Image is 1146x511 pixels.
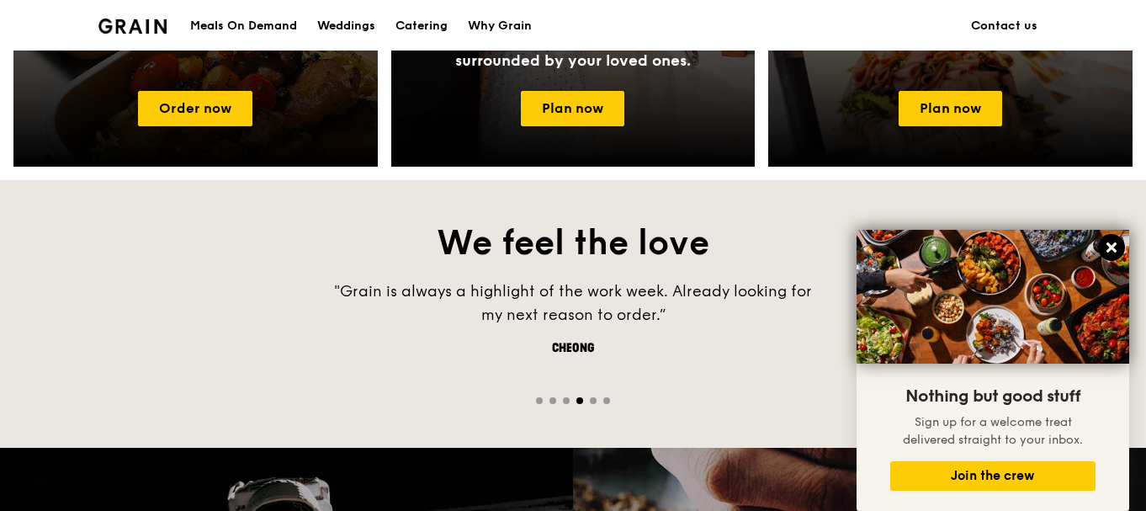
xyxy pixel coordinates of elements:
div: Meals On Demand [190,1,297,51]
span: Sign up for a welcome treat delivered straight to your inbox. [903,415,1083,447]
a: Contact us [961,1,1048,51]
button: Close [1098,234,1125,261]
div: Weddings [317,1,375,51]
a: Why Grain [458,1,542,51]
img: Grain [98,19,167,34]
a: Plan now [521,91,624,126]
a: Catering [385,1,458,51]
a: Order now [138,91,252,126]
div: Cheong [321,340,825,357]
div: Why Grain [468,1,532,51]
span: Go to slide 3 [563,397,570,404]
span: Go to slide 6 [603,397,610,404]
a: Weddings [307,1,385,51]
span: Nothing but good stuff [905,386,1080,407]
span: Go to slide 4 [576,397,583,404]
div: "Grain is always a highlight of the work week. Already looking for my next reason to order.” [321,279,825,327]
span: Go to slide 2 [549,397,556,404]
button: Join the crew [890,461,1096,491]
div: Catering [395,1,448,51]
span: Go to slide 1 [536,397,543,404]
span: Go to slide 5 [590,397,597,404]
a: Plan now [899,91,1002,126]
img: DSC07876-Edit02-Large.jpeg [857,230,1129,364]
